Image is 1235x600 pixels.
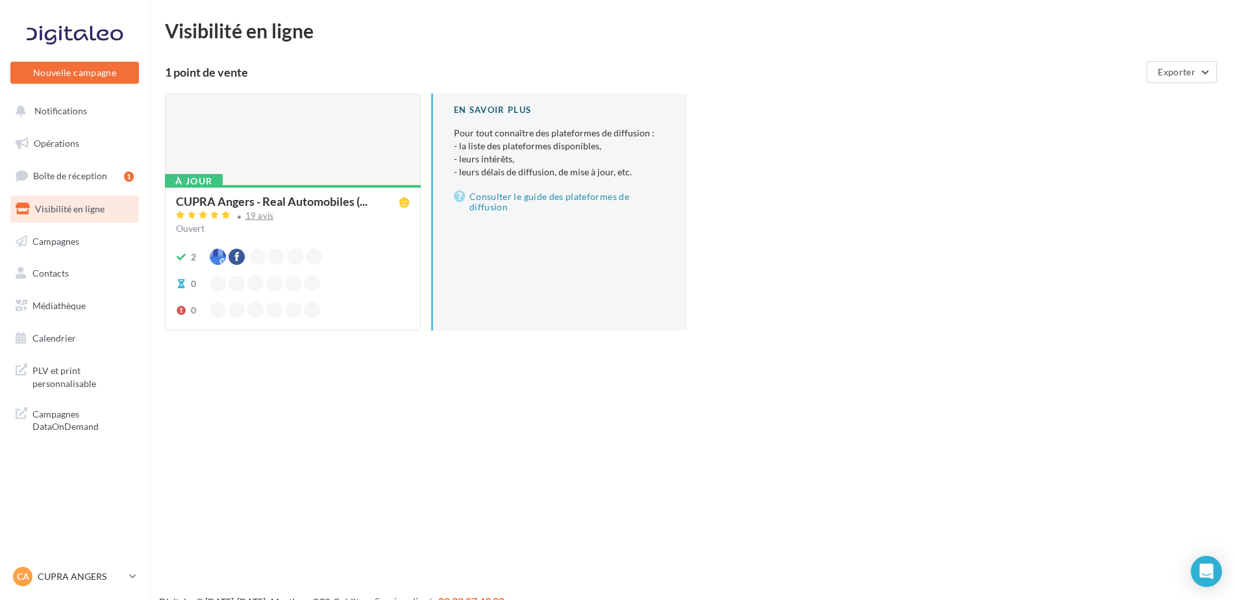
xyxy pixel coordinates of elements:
p: Pour tout connaître des plateformes de diffusion : [454,127,666,179]
span: Médiathèque [32,300,86,311]
a: CA CUPRA ANGERS [10,564,139,589]
a: PLV et print personnalisable [8,356,142,395]
span: Campagnes DataOnDemand [32,405,134,433]
span: Visibilité en ligne [35,203,105,214]
div: 0 [191,277,196,290]
span: Calendrier [32,332,76,344]
div: 1 point de vente [165,66,1141,78]
span: Contacts [32,268,69,279]
div: À jour [165,174,223,188]
button: Notifications [8,97,136,125]
a: Boîte de réception1 [8,162,142,190]
a: Visibilité en ligne [8,195,142,223]
span: Opérations [34,138,79,149]
div: Visibilité en ligne [165,21,1219,40]
span: Notifications [34,105,87,116]
a: Calendrier [8,325,142,352]
a: 19 avis [176,209,410,225]
div: 19 avis [245,212,274,220]
li: - la liste des plateformes disponibles, [454,140,666,153]
button: Nouvelle campagne [10,62,139,84]
span: CA [17,570,29,583]
span: Boîte de réception [33,170,107,181]
a: Consulter le guide des plateformes de diffusion [454,189,666,215]
button: Exporter [1147,61,1217,83]
a: Contacts [8,260,142,287]
div: Open Intercom Messenger [1191,556,1222,587]
span: PLV et print personnalisable [32,362,134,390]
li: - leurs délais de diffusion, de mise à jour, etc. [454,166,666,179]
div: 1 [124,171,134,182]
span: CUPRA Angers - Real Automobiles (... [176,195,368,207]
a: Campagnes DataOnDemand [8,400,142,438]
div: 2 [191,251,196,264]
a: Campagnes [8,228,142,255]
span: Campagnes [32,235,79,246]
p: CUPRA ANGERS [38,570,124,583]
span: Ouvert [176,223,205,234]
div: 0 [191,304,196,317]
div: En savoir plus [454,104,666,116]
a: Médiathèque [8,292,142,319]
a: Opérations [8,130,142,157]
span: Exporter [1158,66,1195,77]
li: - leurs intérêts, [454,153,666,166]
